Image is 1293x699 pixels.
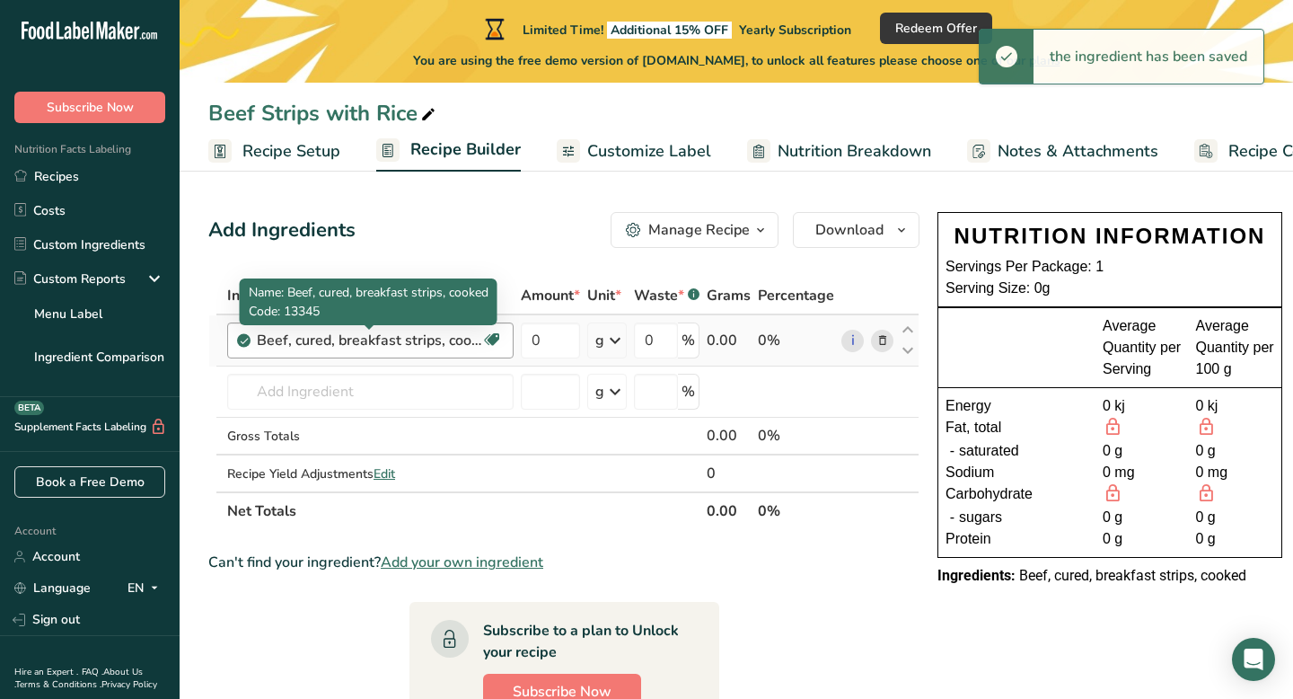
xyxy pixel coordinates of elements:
[14,666,78,678] a: Hire an Expert .
[946,417,1001,440] span: Fat, total
[778,139,931,164] span: Nutrition Breakdown
[967,131,1158,172] a: Notes & Attachments
[249,284,488,301] span: Name: Beef, cured, breakfast strips, cooked
[413,51,1060,70] span: You are using the free demo version of [DOMAIN_NAME], to unlock all features please choose one of...
[1196,462,1275,483] div: 0 mg
[1103,440,1182,462] div: 0 g
[1196,528,1275,550] div: 0 g
[101,678,157,691] a: Privacy Policy
[483,620,683,663] div: Subscribe to a plan to Unlock your recipe
[607,22,732,39] span: Additional 15% OFF
[227,374,514,410] input: Add Ingredient
[758,330,834,351] div: 0%
[793,212,919,248] button: Download
[14,666,143,691] a: About Us .
[208,552,919,573] div: Can't find your ingredient?
[1103,507,1182,528] div: 0 g
[208,216,356,245] div: Add Ingredients
[841,330,864,352] a: i
[14,401,44,415] div: BETA
[587,139,711,164] span: Customize Label
[227,427,514,446] div: Gross Totals
[959,440,1019,462] span: saturated
[227,465,514,483] div: Recipe Yield Adjustments
[14,270,126,288] div: Custom Reports
[703,491,754,529] th: 0.00
[1196,395,1275,417] div: 0 kj
[410,137,521,162] span: Recipe Builder
[374,465,395,482] span: Edit
[946,440,959,462] div: -
[82,666,103,678] a: FAQ .
[208,97,439,129] div: Beef Strips with Rice
[707,425,751,447] div: 0.00
[739,22,851,39] span: Yearly Subscription
[47,98,134,117] span: Subscribe Now
[648,219,750,241] div: Manage Recipe
[249,303,320,320] span: Code: 13345
[14,466,165,498] a: Book a Free Demo
[946,278,1274,299] div: Serving Size: 0g
[754,491,838,529] th: 0%
[758,425,834,447] div: 0%
[587,285,621,306] span: Unit
[14,572,91,604] a: Language
[1196,440,1275,462] div: 0 g
[611,212,778,248] button: Manage Recipe
[998,139,1158,164] span: Notes & Attachments
[14,92,165,123] button: Subscribe Now
[227,285,303,306] span: Ingredient
[815,219,884,241] span: Download
[257,330,481,351] div: Beef, cured, breakfast strips, cooked
[1196,507,1275,528] div: 0 g
[128,578,165,599] div: EN
[224,491,703,529] th: Net Totals
[1103,528,1182,550] div: 0 g
[1034,30,1263,84] div: the ingredient has been saved
[1196,315,1275,380] div: Average Quantity per 100 g
[481,18,851,40] div: Limited Time!
[634,285,699,306] div: Waste
[242,139,340,164] span: Recipe Setup
[946,462,994,483] span: Sodium
[747,131,931,172] a: Nutrition Breakdown
[707,285,751,306] span: Grams
[946,395,991,417] span: Energy
[1019,567,1246,584] span: Beef, cured, breakfast strips, cooked
[937,567,1016,584] span: Ingredients:
[557,131,711,172] a: Customize Label
[959,507,1002,528] span: sugars
[880,13,992,44] button: Redeem Offer
[758,285,834,306] span: Percentage
[895,19,977,38] span: Redeem Offer
[946,507,959,528] div: -
[946,220,1274,252] div: NUTRITION INFORMATION
[595,330,604,351] div: g
[595,381,604,403] div: g
[15,678,101,691] a: Terms & Conditions .
[1103,462,1182,483] div: 0 mg
[1103,315,1182,380] div: Average Quantity per Serving
[707,463,751,484] div: 0
[381,552,543,573] span: Add your own ingredient
[208,131,340,172] a: Recipe Setup
[946,483,1033,507] span: Carbohydrate
[376,129,521,173] a: Recipe Builder
[946,256,1274,278] div: Servings Per Package: 1
[1232,638,1275,681] div: Open Intercom Messenger
[1103,395,1182,417] div: 0 kj
[521,285,580,306] span: Amount
[946,528,991,550] span: Protein
[707,330,751,351] div: 0.00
